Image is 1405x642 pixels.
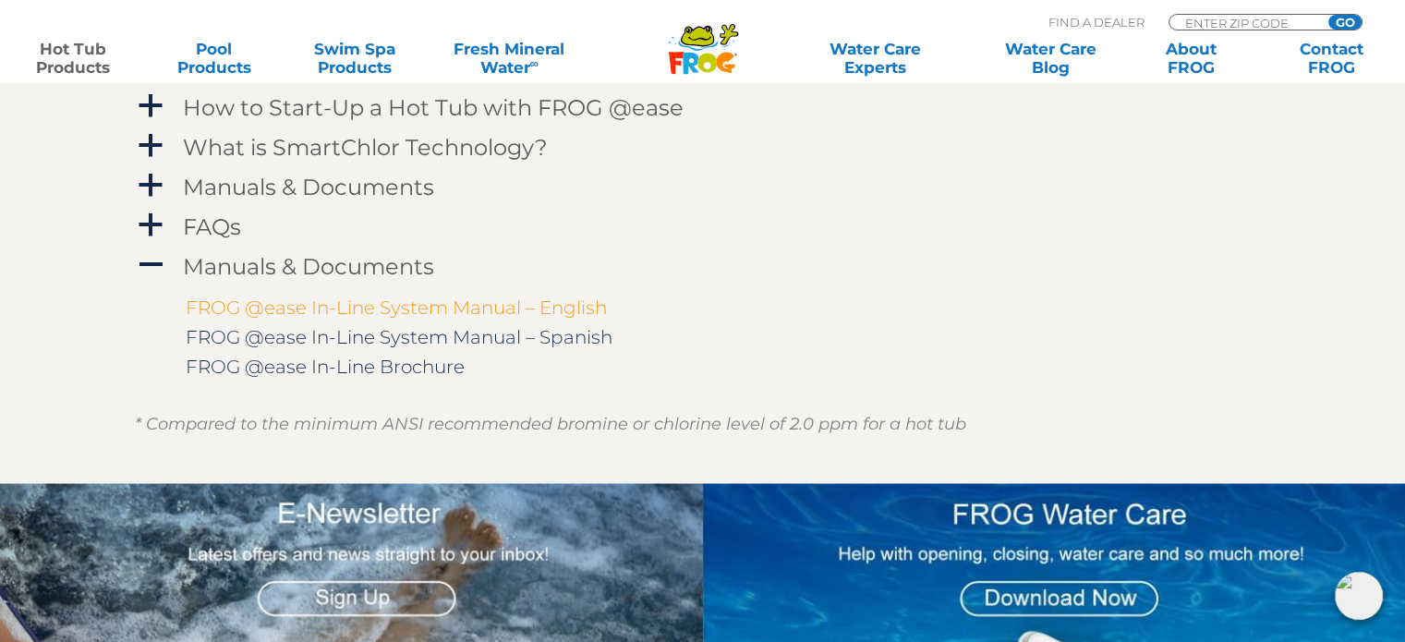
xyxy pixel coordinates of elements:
[186,297,607,319] a: FROG @ease In-Line System Manual – English
[441,40,577,77] a: Fresh MineralWater∞
[1335,572,1383,620] img: openIcon
[183,135,548,160] h4: What is SmartChlor Technology?
[1183,15,1308,30] input: Zip Code Form
[137,132,164,160] span: a
[996,40,1105,77] a: Water CareBlog
[135,130,1271,164] a: a What is SmartChlor Technology?
[529,56,538,70] sup: ∞
[137,212,164,239] span: a
[135,414,966,434] em: * Compared to the minimum ANSI recommended bromine or chlorine level of 2.0 ppm for a hot tub
[1048,14,1145,30] p: Find A Dealer
[137,92,164,120] span: a
[183,175,434,200] h4: Manuals & Documents
[300,40,409,77] a: Swim SpaProducts
[18,40,127,77] a: Hot TubProducts
[1328,15,1362,30] input: GO
[186,326,612,348] a: FROG @ease In-Line System Manual – Spanish
[786,40,964,77] a: Water CareExperts
[135,91,1271,125] a: a How to Start-Up a Hot Tub with FROG @ease
[1136,40,1245,77] a: AboutFROG
[183,254,434,279] h4: Manuals & Documents
[137,172,164,200] span: a
[183,214,241,239] h4: FAQs
[186,356,465,378] a: FROG @ease In-Line Brochure
[135,170,1271,204] a: a Manuals & Documents
[135,249,1271,284] a: A Manuals & Documents
[159,40,268,77] a: PoolProducts
[183,95,684,120] h4: How to Start-Up a Hot Tub with FROG @ease
[1278,40,1387,77] a: ContactFROG
[135,210,1271,244] a: a FAQs
[137,251,164,279] span: A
